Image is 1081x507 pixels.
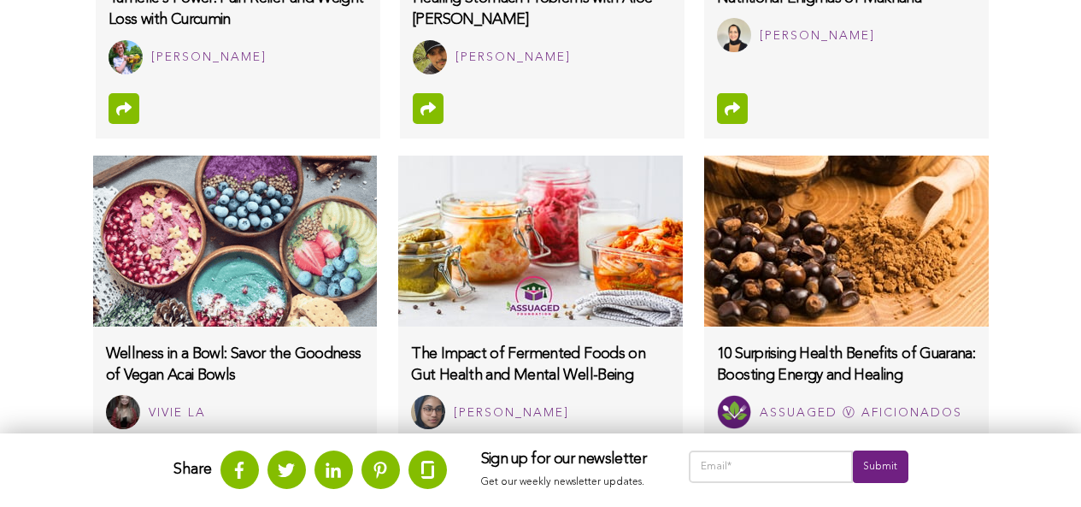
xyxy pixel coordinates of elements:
[411,344,669,386] h3: The Impact of Fermented Foods on Gut Health and Mental Well-Being
[109,40,143,74] img: Rachel Thomas
[413,40,447,74] img: Jose Diaz
[996,425,1081,507] iframe: Chat Widget
[398,327,682,442] a: The Impact of Fermented Foods on Gut Health and Mental Well-Being Amna Bibi [PERSON_NAME]
[454,403,569,424] div: [PERSON_NAME]
[704,327,988,442] a: 10 Surprising Health Benefits of Guarana: Boosting Energy and Healing Assuaged Ⓥ Aficionados Assu...
[717,18,751,52] img: Dr. Sana Mian
[704,156,988,327] img: 10-surprising-health-benefits-of-guarana:-boosting-energy-and-healing
[411,395,445,429] img: Amna Bibi
[481,451,655,469] h3: Sign up for our newsletter
[149,403,206,424] div: Vivie La
[93,327,377,442] a: Wellness in a Bowl: Savor the Goodness of Vegan Acai Bowls Vivie La Vivie La
[717,395,751,429] img: Assuaged Ⓥ Aficionados
[689,451,854,483] input: Email*
[173,462,212,477] strong: Share
[760,403,962,424] div: Assuaged Ⓥ Aficionados
[93,156,377,327] img: wellness-in-a-bowl-savor-the-goodness-of-vegan-acai-bowls
[398,156,682,327] img: fermented-foods-gut-health-mental-wellbeing
[106,344,364,386] h3: Wellness in a Bowl: Savor the Goodness of Vegan Acai Bowls
[481,473,655,492] p: Get our weekly newsletter updates.
[853,451,908,483] input: Submit
[760,26,875,47] div: [PERSON_NAME]
[455,47,571,68] div: [PERSON_NAME]
[106,395,140,429] img: Vivie La
[421,461,434,479] img: glassdoor.svg
[151,47,267,68] div: [PERSON_NAME]
[717,344,975,386] h3: 10 Surprising Health Benefits of Guarana: Boosting Energy and Healing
